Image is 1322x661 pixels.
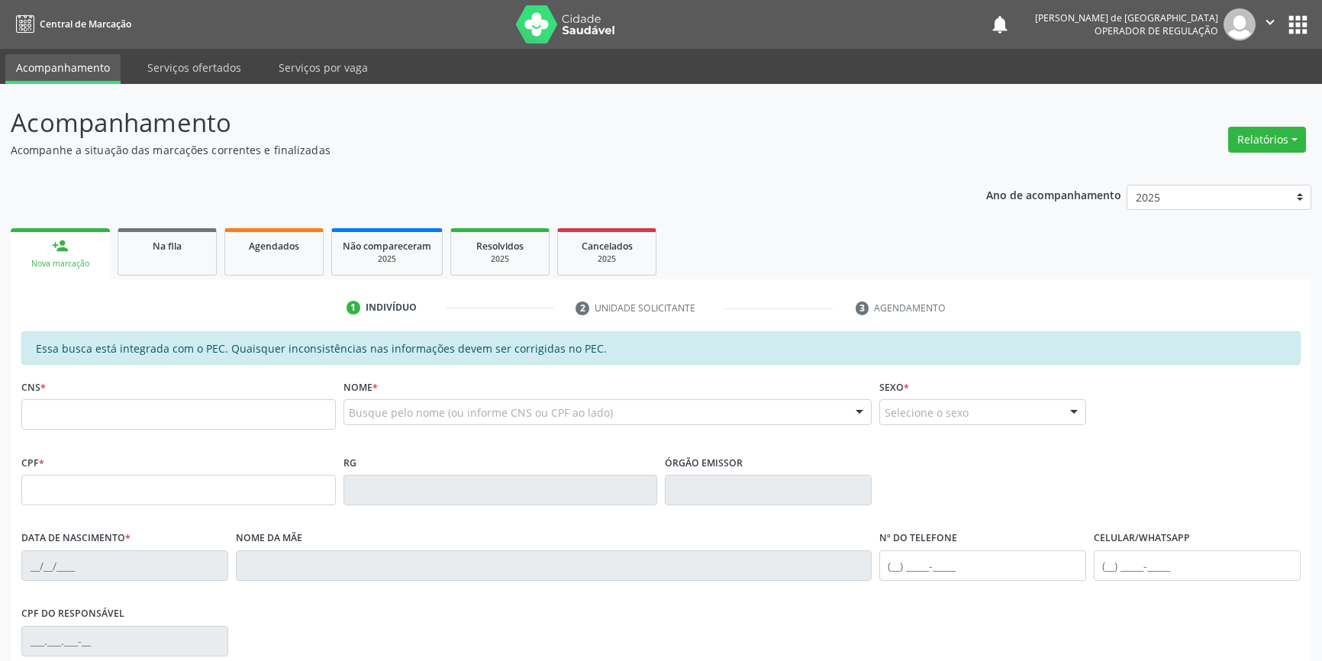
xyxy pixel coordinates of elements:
label: Sexo [879,376,909,399]
img: img [1224,8,1256,40]
input: __/__/____ [21,550,228,581]
button:  [1256,8,1285,40]
label: CPF do responsável [21,602,124,626]
button: notifications [989,14,1011,35]
div: person_add [52,237,69,254]
button: Relatórios [1228,127,1306,153]
span: Na fila [153,240,182,253]
span: Busque pelo nome (ou informe CNS ou CPF ao lado) [349,405,613,421]
label: CNS [21,376,46,399]
span: Cancelados [582,240,633,253]
div: 1 [347,301,360,314]
p: Acompanhe a situação das marcações correntes e finalizadas [11,142,921,158]
div: Nova marcação [21,258,99,269]
label: Nº do Telefone [879,527,957,550]
span: Agendados [249,240,299,253]
label: Data de nascimento [21,527,131,550]
div: 2025 [462,253,538,265]
label: Celular/WhatsApp [1094,527,1190,550]
div: 2025 [569,253,645,265]
label: Nome [343,376,378,399]
label: Órgão emissor [665,451,743,475]
a: Serviços ofertados [137,54,252,81]
div: Indivíduo [366,301,417,314]
input: (__) _____-_____ [879,550,1086,581]
span: Selecione o sexo [885,405,969,421]
a: Serviços por vaga [268,54,379,81]
span: Central de Marcação [40,18,131,31]
p: Acompanhamento [11,104,921,142]
a: Central de Marcação [11,11,131,37]
span: Não compareceram [343,240,431,253]
p: Ano de acompanhamento [986,185,1121,204]
div: 2025 [343,253,431,265]
i:  [1262,14,1278,31]
label: Nome da mãe [236,527,302,550]
button: apps [1285,11,1311,38]
div: [PERSON_NAME] de [GEOGRAPHIC_DATA] [1035,11,1218,24]
a: Acompanhamento [5,54,121,84]
label: RG [343,451,356,475]
label: CPF [21,451,44,475]
div: Essa busca está integrada com o PEC. Quaisquer inconsistências nas informações devem ser corrigid... [21,331,1301,365]
span: Operador de regulação [1095,24,1218,37]
input: ___.___.___-__ [21,626,228,656]
input: (__) _____-_____ [1094,550,1301,581]
span: Resolvidos [476,240,524,253]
